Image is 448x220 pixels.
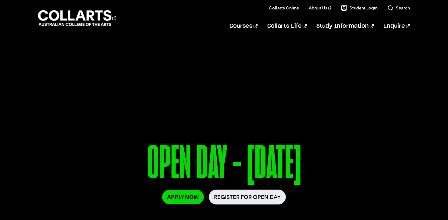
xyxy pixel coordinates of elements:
[387,5,410,11] a: Search
[316,16,374,36] a: Study Information
[162,190,204,204] a: Apply Now
[38,9,116,27] div: Go to homepage
[383,16,410,36] a: Enquire
[43,139,405,190] p: OPEN DAY - [DATE]
[341,5,378,11] a: Student Login
[269,5,299,11] a: Collarts Online
[229,16,257,36] a: Courses
[267,16,307,36] a: Collarts Life
[209,190,286,204] a: Register for Open Day
[309,5,331,11] a: About Us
